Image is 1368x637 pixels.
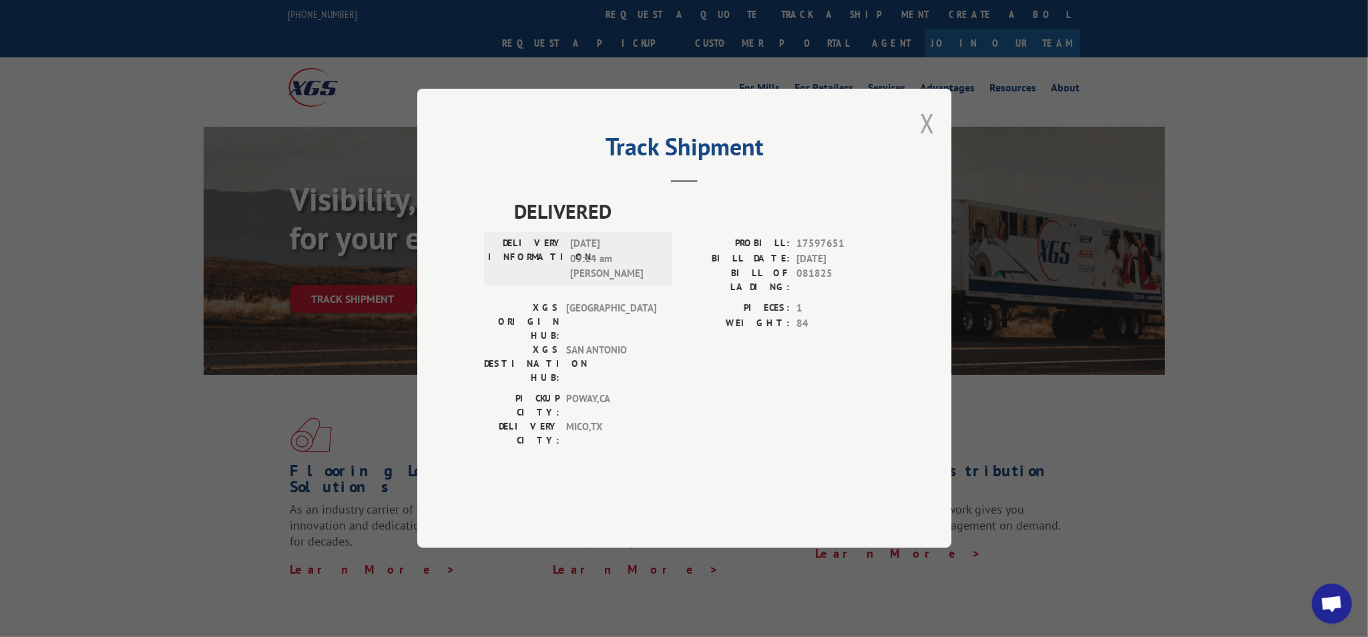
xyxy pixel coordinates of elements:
[1312,584,1352,624] div: Open chat
[484,420,559,448] label: DELIVERY CITY:
[684,251,790,267] label: BILL DATE:
[684,316,790,332] label: WEIGHT:
[566,420,656,448] span: MICO , TX
[796,251,885,267] span: [DATE]
[570,237,660,282] span: [DATE] 09:14 am [PERSON_NAME]
[920,105,935,141] button: Close modal
[488,237,563,282] label: DELIVERY INFORMATION:
[484,392,559,420] label: PICKUP CITY:
[566,392,656,420] span: POWAY , CA
[484,344,559,386] label: XGS DESTINATION HUB:
[566,301,656,344] span: [GEOGRAPHIC_DATA]
[796,316,885,332] span: 84
[484,301,559,344] label: XGS ORIGIN HUB:
[684,237,790,252] label: PROBILL:
[796,301,885,317] span: 1
[684,267,790,295] label: BILL OF LADING:
[514,197,885,227] span: DELIVERED
[684,301,790,317] label: PIECES:
[484,137,885,163] h2: Track Shipment
[566,344,656,386] span: SAN ANTONIO
[796,267,885,295] span: 081825
[796,237,885,252] span: 17597651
